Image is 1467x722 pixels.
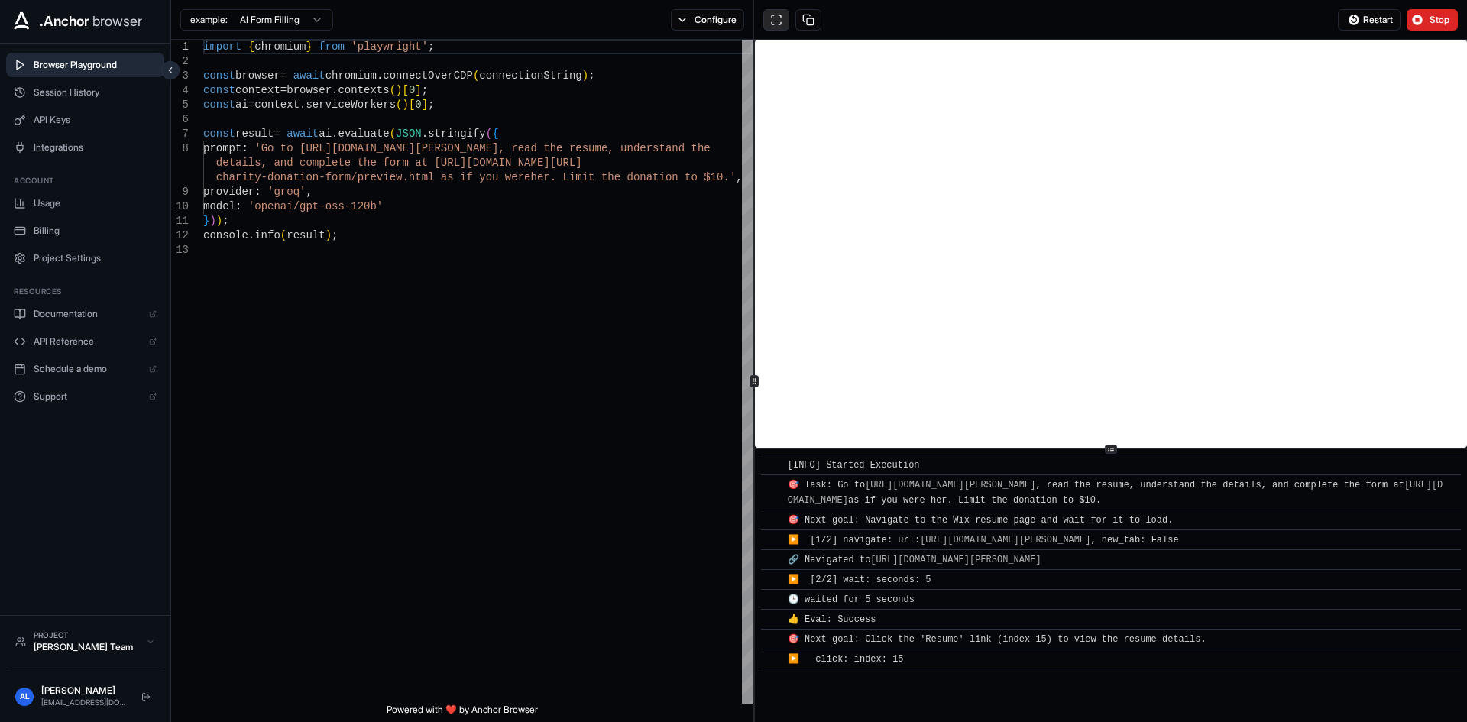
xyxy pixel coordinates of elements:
[216,215,222,227] span: )
[267,186,306,198] span: 'groq'
[171,243,189,257] div: 13
[9,9,34,34] img: Anchor Icon
[332,128,338,140] span: .
[34,114,157,126] span: API Keys
[287,229,325,241] span: result
[1363,14,1393,26] span: Restart
[248,229,254,241] span: .
[34,141,157,154] span: Integrations
[171,54,189,69] div: 2
[203,128,235,140] span: const
[338,128,389,140] span: evaluate
[6,302,164,326] a: Documentation
[387,704,538,722] span: Powered with ❤️ by Anchor Browser
[235,70,280,82] span: browser
[34,197,157,209] span: Usage
[6,108,164,132] button: API Keys
[34,252,157,264] span: Project Settings
[235,128,274,140] span: result
[300,99,306,111] span: .
[203,229,248,241] span: console
[14,286,157,297] h3: Resources
[6,329,164,354] a: API Reference
[1338,9,1401,31] button: Restart
[769,513,776,528] span: ​
[769,572,776,588] span: ​
[1407,9,1458,31] button: Stop
[254,99,300,111] span: context
[396,99,402,111] span: (
[396,84,402,96] span: )
[190,14,228,26] span: example:
[428,128,486,140] span: stringify
[248,99,254,111] span: =
[788,460,920,471] span: [INFO] Started Execution
[34,308,141,320] span: Documentation
[588,70,594,82] span: ;
[671,9,745,31] button: Configure
[40,11,89,32] span: .Anchor
[422,128,428,140] span: .
[222,215,228,227] span: ;
[41,685,129,697] div: [PERSON_NAME]
[171,83,189,98] div: 4
[274,128,280,140] span: =
[332,84,338,96] span: .
[171,40,189,54] div: 1
[492,128,498,140] span: {
[920,535,1090,546] a: [URL][DOMAIN_NAME][PERSON_NAME]
[34,390,141,403] span: Support
[769,612,776,627] span: ​
[171,98,189,112] div: 5
[203,70,235,82] span: const
[34,641,138,653] div: [PERSON_NAME] Team
[6,135,164,160] button: Integrations
[769,592,776,607] span: ​
[769,552,776,568] span: ​
[280,70,287,82] span: =
[319,40,345,53] span: from
[428,99,434,111] span: ;
[34,225,157,237] span: Billing
[582,70,588,82] span: )
[479,70,581,82] span: connectionString
[524,142,711,154] span: ad the resume, understand the
[171,141,189,156] div: 8
[203,99,235,111] span: const
[171,214,189,228] div: 11
[763,9,789,31] button: Open in full screen
[865,480,1035,491] a: [URL][DOMAIN_NAME][PERSON_NAME]
[34,59,157,71] span: Browser Playground
[325,70,377,82] span: chromium
[171,185,189,199] div: 9
[6,357,164,381] a: Schedule a demo
[306,186,312,198] span: ,
[769,458,776,473] span: ​
[351,40,428,53] span: 'playwright'
[171,199,189,214] div: 10
[137,688,155,706] button: Logout
[473,70,479,82] span: (
[390,128,396,140] span: (
[171,69,189,83] div: 3
[319,128,332,140] span: ai
[396,128,422,140] span: JSON
[769,652,776,667] span: ​
[280,229,287,241] span: (
[203,215,209,227] span: }
[293,70,325,82] span: await
[788,634,1206,645] span: 🎯 Next goal: Click the 'Resume' link (index 15) to view the resume details.
[235,200,241,212] span: :
[280,84,287,96] span: =
[34,630,138,641] div: Project
[795,9,821,31] button: Copy session ID
[1430,14,1451,26] span: Stop
[486,128,492,140] span: (
[788,555,1047,565] span: 🔗 Navigated to
[788,535,1179,546] span: ▶️ [1/2] navigate: url: , new_tab: False
[241,142,248,154] span: :
[870,555,1041,565] a: [URL][DOMAIN_NAME][PERSON_NAME]
[171,127,189,141] div: 7
[788,575,931,585] span: ▶️ [2/2] wait: seconds: 5
[788,594,915,605] span: 🕒 waited for 5 seconds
